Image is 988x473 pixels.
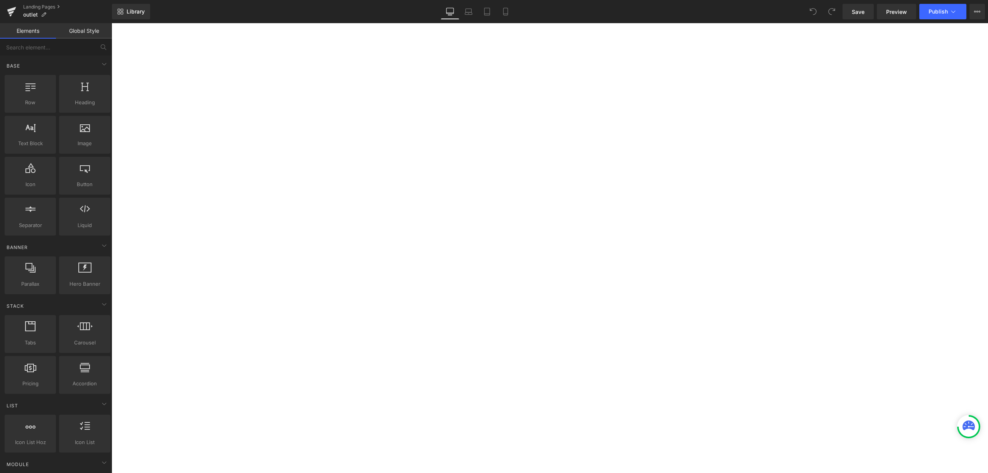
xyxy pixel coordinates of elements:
[6,244,29,251] span: Banner
[441,4,459,19] a: Desktop
[61,380,108,388] span: Accordion
[7,438,54,446] span: Icon List Hoz
[7,180,54,188] span: Icon
[805,4,821,19] button: Undo
[23,12,38,18] span: outlet
[478,4,496,19] a: Tablet
[929,8,948,15] span: Publish
[61,438,108,446] span: Icon List
[7,221,54,229] span: Separator
[56,23,112,39] a: Global Style
[6,402,19,409] span: List
[7,139,54,147] span: Text Block
[6,461,30,468] span: Module
[824,4,839,19] button: Redo
[6,62,21,70] span: Base
[61,180,108,188] span: Button
[459,4,478,19] a: Laptop
[7,280,54,288] span: Parallax
[919,4,966,19] button: Publish
[61,139,108,147] span: Image
[127,8,145,15] span: Library
[852,8,864,16] span: Save
[7,98,54,107] span: Row
[7,380,54,388] span: Pricing
[877,4,916,19] a: Preview
[886,8,907,16] span: Preview
[61,221,108,229] span: Liquid
[112,4,150,19] a: New Library
[61,280,108,288] span: Hero Banner
[969,4,985,19] button: More
[61,98,108,107] span: Heading
[7,339,54,347] span: Tabs
[61,339,108,347] span: Carousel
[496,4,515,19] a: Mobile
[23,4,112,10] a: Landing Pages
[6,302,25,310] span: Stack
